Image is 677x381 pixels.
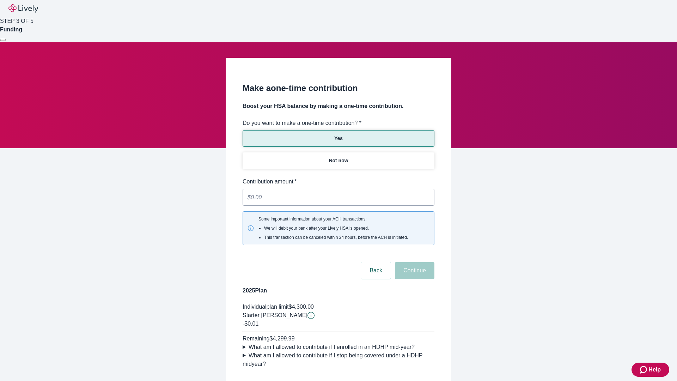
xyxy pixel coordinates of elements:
[243,177,297,186] label: Contribution amount
[269,335,294,341] span: $4,299.99
[640,365,648,374] svg: Zendesk support icon
[329,157,348,164] p: Not now
[264,225,408,231] li: We will debit your bank after your Lively HSA is opened.
[243,82,434,95] h2: Make a one-time contribution
[307,312,315,319] svg: Starter penny details
[243,152,434,169] button: Not now
[243,286,434,295] h4: 2025 Plan
[243,190,434,204] input: $0.00
[289,304,314,310] span: $4,300.00
[243,343,434,351] summary: What am I allowed to contribute if I enrolled in an HDHP mid-year?
[243,335,269,341] span: Remaining
[258,216,408,241] span: Some important information about your ACH transactions:
[264,234,408,241] li: This transaction can be canceled within 24 hours, before the ACH is initiated.
[648,365,661,374] span: Help
[243,304,289,310] span: Individual plan limit
[8,4,38,13] img: Lively
[243,312,307,318] span: Starter [PERSON_NAME]
[243,130,434,147] button: Yes
[243,321,258,327] span: -$0.01
[334,135,343,142] p: Yes
[243,102,434,110] h4: Boost your HSA balance by making a one-time contribution.
[361,262,391,279] button: Back
[307,312,315,319] button: Lively will contribute $0.01 to establish your account
[243,119,361,127] label: Do you want to make a one-time contribution? *
[632,363,669,377] button: Zendesk support iconHelp
[243,351,434,368] summary: What am I allowed to contribute if I stop being covered under a HDHP midyear?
